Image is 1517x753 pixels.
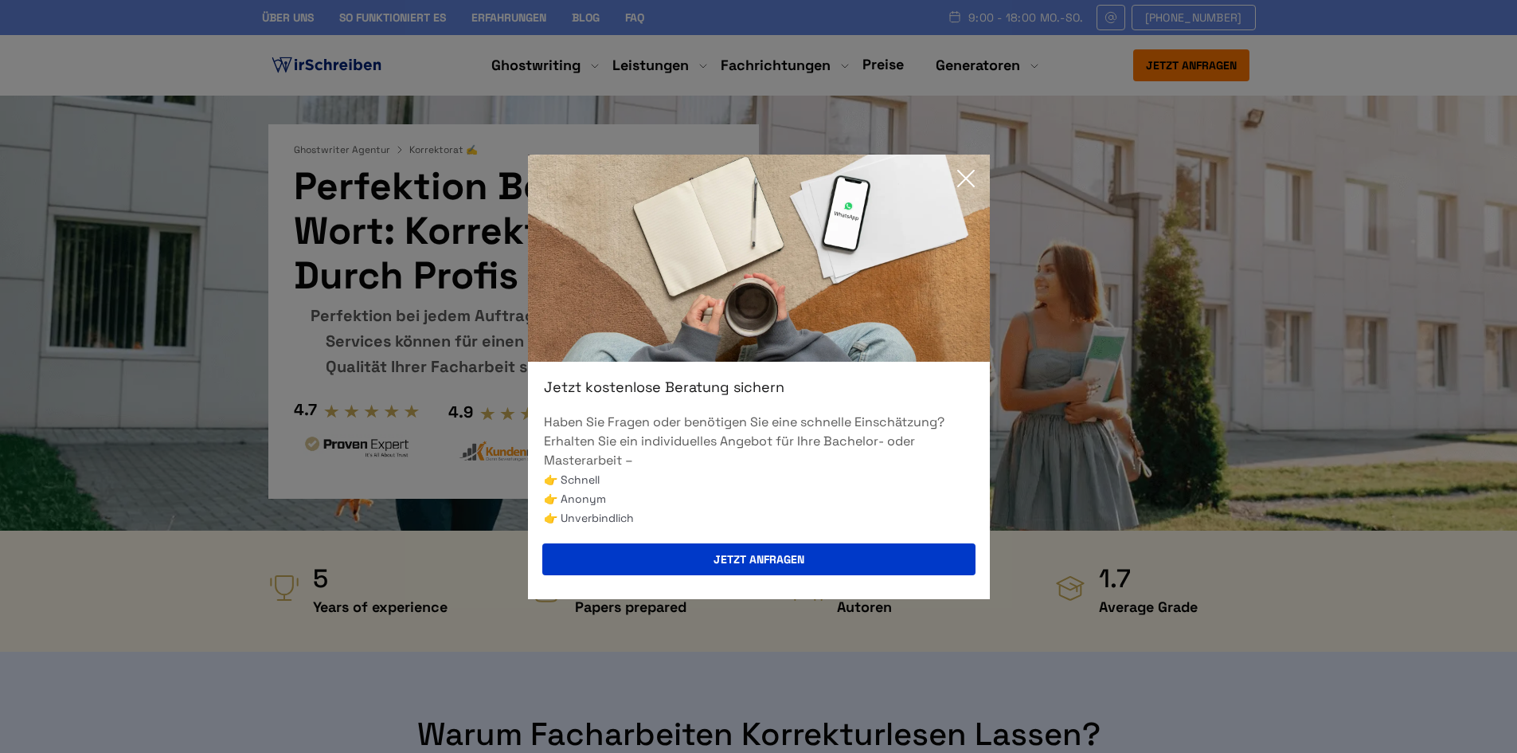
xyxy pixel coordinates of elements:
[544,470,974,489] li: 👉 Schnell
[528,378,990,397] div: Jetzt kostenlose Beratung sichern
[542,543,975,575] button: Jetzt anfragen
[544,413,974,470] p: Haben Sie Fragen oder benötigen Sie eine schnelle Einschätzung? Erhalten Sie ein individuelles An...
[528,155,990,362] img: exit
[544,508,974,527] li: 👉 Unverbindlich
[544,489,974,508] li: 👉 Anonym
